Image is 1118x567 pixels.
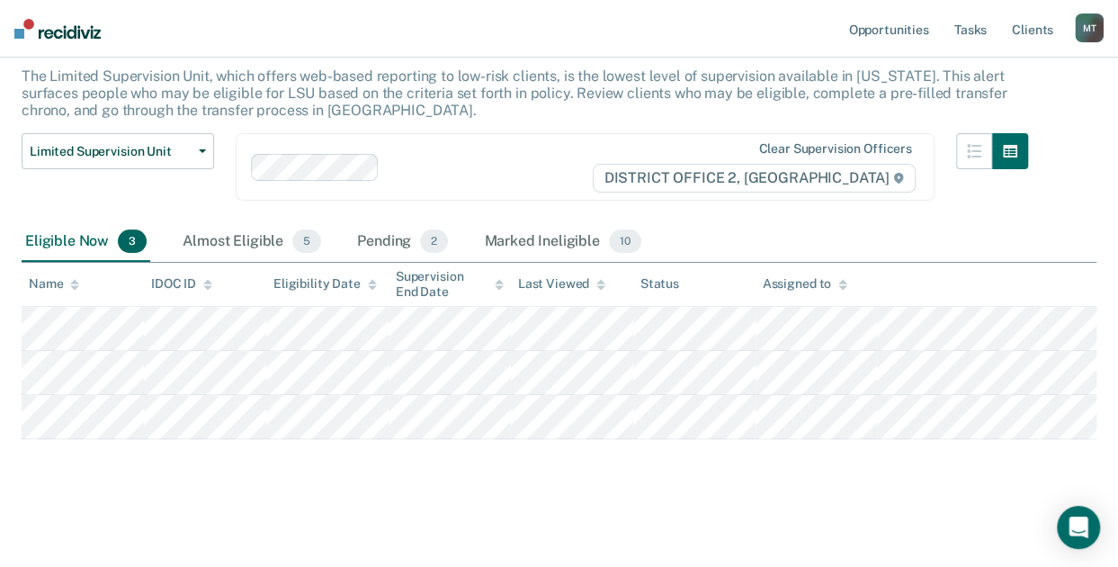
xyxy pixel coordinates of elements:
[118,229,147,253] span: 3
[1075,13,1104,42] button: MT
[353,222,452,262] div: Pending2
[292,229,321,253] span: 5
[1057,506,1100,549] div: Open Intercom Messenger
[14,19,101,39] img: Recidiviz
[758,141,911,157] div: Clear supervision officers
[22,222,150,262] div: Eligible Now3
[151,276,212,292] div: IDOC ID
[22,133,214,169] button: Limited Supervision Unit
[179,222,325,262] div: Almost Eligible5
[480,222,644,262] div: Marked Ineligible10
[593,164,916,193] span: DISTRICT OFFICE 2, [GEOGRAPHIC_DATA]
[420,229,448,253] span: 2
[763,276,847,292] div: Assigned to
[22,67,1007,119] p: The Limited Supervision Unit, which offers web-based reporting to low-risk clients, is the lowest...
[396,269,504,300] div: Supervision End Date
[518,276,605,292] div: Last Viewed
[29,276,79,292] div: Name
[273,276,377,292] div: Eligibility Date
[30,144,192,159] span: Limited Supervision Unit
[640,276,679,292] div: Status
[1075,13,1104,42] div: M T
[609,229,641,253] span: 10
